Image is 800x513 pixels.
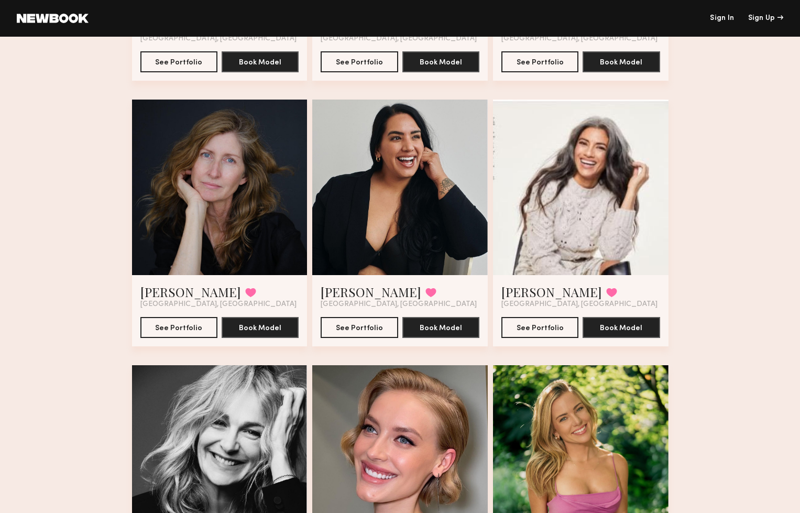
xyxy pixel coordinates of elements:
[583,317,660,338] button: Book Model
[583,323,660,332] a: Book Model
[321,283,421,300] a: [PERSON_NAME]
[140,283,241,300] a: [PERSON_NAME]
[321,317,398,338] button: See Portfolio
[321,35,477,43] span: [GEOGRAPHIC_DATA], [GEOGRAPHIC_DATA]
[321,300,477,309] span: [GEOGRAPHIC_DATA], [GEOGRAPHIC_DATA]
[501,283,602,300] a: [PERSON_NAME]
[402,51,479,72] button: Book Model
[501,317,578,338] button: See Portfolio
[140,35,297,43] span: [GEOGRAPHIC_DATA], [GEOGRAPHIC_DATA]
[583,57,660,66] a: Book Model
[321,51,398,72] button: See Portfolio
[140,51,217,72] button: See Portfolio
[222,317,299,338] button: Book Model
[501,300,657,309] span: [GEOGRAPHIC_DATA], [GEOGRAPHIC_DATA]
[140,300,297,309] span: [GEOGRAPHIC_DATA], [GEOGRAPHIC_DATA]
[583,51,660,72] button: Book Model
[501,51,578,72] button: See Portfolio
[710,15,734,22] a: Sign In
[140,317,217,338] button: See Portfolio
[222,51,299,72] button: Book Model
[222,323,299,332] a: Book Model
[748,15,783,22] div: Sign Up
[501,35,657,43] span: [GEOGRAPHIC_DATA], [GEOGRAPHIC_DATA]
[402,317,479,338] button: Book Model
[222,57,299,66] a: Book Model
[402,57,479,66] a: Book Model
[402,323,479,332] a: Book Model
